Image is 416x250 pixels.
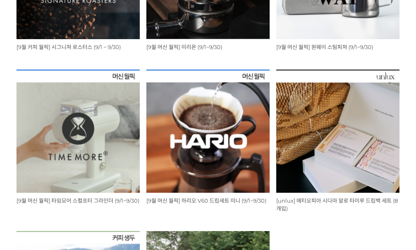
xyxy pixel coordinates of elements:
[146,197,266,204] a: [9월 머신 월픽] 하리오 V60 드립세트 미니 (9/1~9/30)
[16,197,139,204] a: [9월 머신 월픽] 타임모어 스컬프터 그라인더 (9/1~9/30)
[54,192,106,212] a: 대화
[16,70,140,193] img: 9월 머신 월픽 타임모어 스컬프터
[276,197,398,212] a: [unlux] 에티오피아 시다마 알로 타미루 드립백 세트 (8개입)
[146,44,222,50] a: [9월 머신 월픽] 미리온 (9/1~9/30)
[276,44,373,50] a: [9월 머신 월픽] 원웨이 스팀피쳐 (9/1~9/30)
[2,192,54,212] a: 홈
[146,70,270,193] img: 9월 머신 월픽 하리오 V60 드립세트 미니
[16,44,121,50] a: [9월 커피 월픽] 시그니쳐 로스터스 (9/1 ~ 9/30)
[276,70,400,193] img: [unlux] 에티오피아 시다마 알로 타미루 드립백 세트 (8개입)
[26,204,31,210] span: 홈
[75,204,85,211] span: 대화
[106,192,158,212] a: 설정
[127,204,137,210] span: 설정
